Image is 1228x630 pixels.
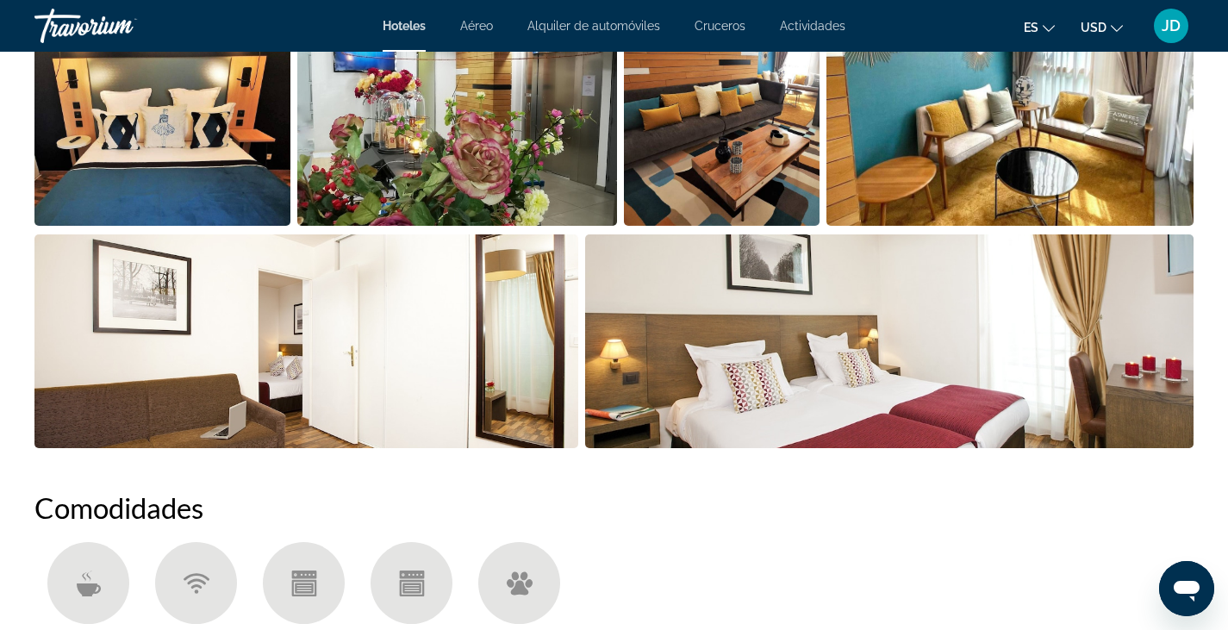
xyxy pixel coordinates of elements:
[34,234,578,449] button: Open full-screen image slider
[826,11,1194,227] button: Open full-screen image slider
[1149,8,1194,44] button: User Menu
[1081,15,1123,40] button: Change currency
[1159,561,1214,616] iframe: Botón para iniciar la ventana de mensajería
[527,19,660,33] a: Alquiler de automóviles
[1162,17,1181,34] span: JD
[1024,21,1038,34] span: es
[585,234,1194,449] button: Open full-screen image slider
[780,19,845,33] a: Actividades
[460,19,493,33] a: Aéreo
[383,19,426,33] a: Hoteles
[695,19,745,33] a: Cruceros
[1081,21,1106,34] span: USD
[297,11,618,227] button: Open full-screen image slider
[34,3,207,48] a: Travorium
[624,11,820,227] button: Open full-screen image slider
[1024,15,1055,40] button: Change language
[34,11,290,227] button: Open full-screen image slider
[34,490,1194,525] h2: Comodidades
